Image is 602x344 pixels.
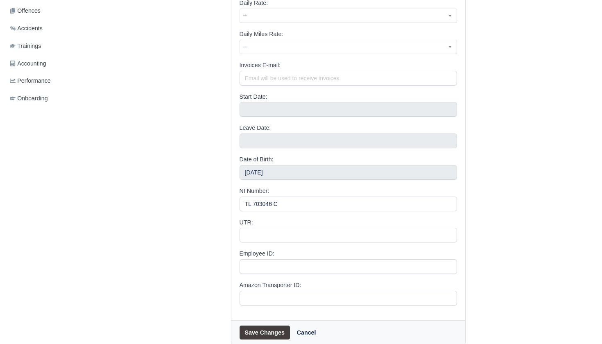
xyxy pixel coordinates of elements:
[10,6,41,16] span: Offences
[240,61,281,70] label: Invoices E-mail:
[292,326,321,339] a: Cancel
[10,59,46,68] span: Accounting
[240,186,269,196] label: NI Number:
[240,249,274,258] label: Employee ID:
[10,24,43,33] span: Accidents
[240,9,457,23] span: --
[240,42,457,52] span: --
[7,91,97,106] a: Onboarding
[240,71,457,86] input: Email will be used to receive invoices.
[240,40,457,54] span: --
[561,305,602,344] iframe: Chat Widget
[7,3,97,19] a: Offences
[10,41,41,51] span: Trainings
[7,20,97,36] a: Accidents
[240,29,283,39] label: Daily Miles Rate:
[240,218,253,227] label: UTR:
[240,92,267,102] label: Start Date:
[240,11,457,21] span: --
[240,326,290,339] button: Save Changes
[10,76,51,86] span: Performance
[240,281,301,290] label: Amazon Transporter ID:
[240,155,274,164] label: Date of Birth:
[7,38,97,54] a: Trainings
[7,56,97,72] a: Accounting
[240,123,271,133] label: Leave Date:
[10,94,48,103] span: Onboarding
[7,73,97,89] a: Performance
